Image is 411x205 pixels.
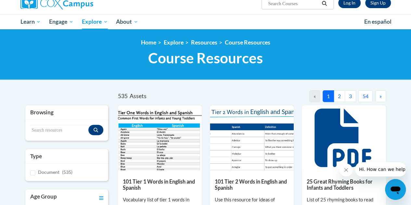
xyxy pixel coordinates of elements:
a: Engage [45,14,78,29]
span: » [379,93,382,99]
a: About [112,14,142,29]
a: Explore [164,39,184,46]
a: Resources [191,39,217,46]
h3: Age Group [30,193,57,202]
a: Explore [78,14,112,29]
span: Assets [130,93,147,99]
span: (535) [62,169,72,175]
iframe: Close message [340,163,353,176]
h3: Type [30,152,103,160]
img: 836e94b2-264a-47ae-9840-fb2574307f3b.pdf [210,105,294,170]
span: Learn [20,18,41,26]
span: Engage [49,18,73,26]
h5: 25 Great Rhyming Books for Infants and Toddlers [307,178,381,191]
h5: 101 Tier 2 Words in English and Spanish [215,178,289,191]
a: Toggle collapse [99,193,103,202]
img: d35314be-4b7e-462d-8f95-b17e3d3bb747.pdf [118,105,202,170]
span: Hi. How can we help? [4,5,53,10]
span: Explore [82,18,108,26]
h5: 101 Tier 1 Words in English and Spanish [123,178,197,191]
span: 535 [118,93,128,99]
button: 54 [358,90,373,102]
a: Home [141,39,156,46]
h3: Browsing [30,109,103,116]
a: En español [360,15,396,29]
span: About [116,18,138,26]
span: En español [364,18,392,25]
iframe: Message from company [355,162,406,176]
button: 1 [323,90,334,102]
button: 2 [334,90,345,102]
a: Course Resources [225,39,270,46]
iframe: Button to launch messaging window [385,179,406,200]
span: Course Resources [148,49,263,67]
button: Next [375,90,386,102]
a: Learn [16,14,45,29]
div: Main menu [16,14,396,29]
nav: Pagination Navigation [252,90,386,102]
button: Search resources [88,125,103,135]
button: 3 [345,90,356,102]
input: Search resources [30,125,88,136]
span: Document [38,169,59,175]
